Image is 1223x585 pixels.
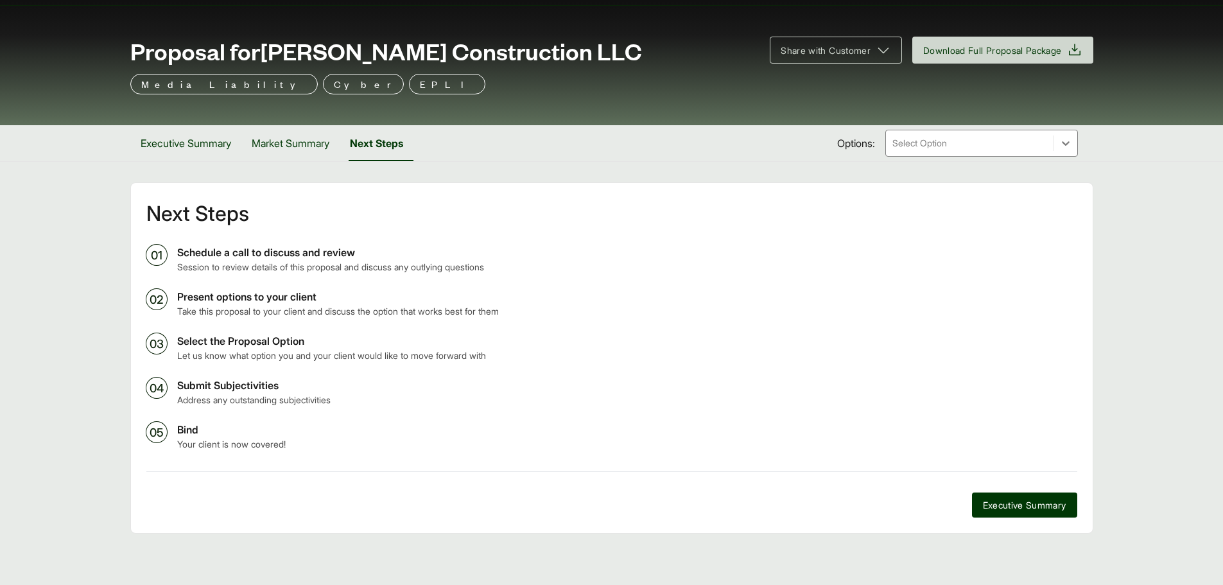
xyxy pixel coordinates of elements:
p: Submit Subjectivities [177,378,1077,393]
p: Schedule a call to discuss and review [177,245,1077,260]
span: Download Full Proposal Package [923,44,1062,57]
button: Executive Summary [130,125,241,161]
span: Share with Customer [781,44,871,57]
button: Share with Customer [770,37,902,64]
button: Next Steps [340,125,413,161]
p: Take this proposal to your client and discuss the option that works best for them [177,304,1077,318]
h2: Next Steps [146,204,1077,224]
p: Select the Proposal Option [177,333,1077,349]
p: Cyber [334,76,393,92]
p: Your client is now covered! [177,437,1077,451]
p: Media Liability [141,76,307,92]
button: Download Full Proposal Package [912,37,1093,64]
p: Address any outstanding subjectivities [177,393,1077,406]
button: Market Summary [241,125,340,161]
p: Session to review details of this proposal and discuss any outlying questions [177,260,1077,274]
p: Let us know what option you and your client would like to move forward with [177,349,1077,362]
button: Executive Summary [972,493,1077,518]
p: Bind [177,422,1077,437]
p: EPLI [420,76,474,92]
p: Present options to your client [177,289,1077,304]
span: Executive Summary [983,498,1066,512]
span: Proposal for [PERSON_NAME] Construction LLC [130,38,642,64]
span: Options: [837,135,875,151]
